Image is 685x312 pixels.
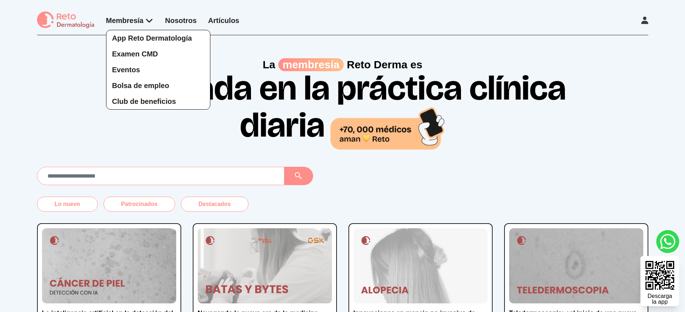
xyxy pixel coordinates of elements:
a: Examen CMD [106,46,210,62]
img: Teledermoscopia: ¿el inicio de una nueva era en la detección del cáncer de piel? [509,228,643,304]
img: 70,000 médicos aman Reto [330,106,446,149]
span: App Reto Dermatología [112,34,192,42]
a: Eventos [106,62,210,78]
img: La inteligencia artificial en la detección del cáncer de piel: ¿promesa o desafío para la práctic... [42,228,176,304]
img: Navegando la nueva era de la medicina digital: conozca la iniciativa “Batas y Bytes” [198,228,332,304]
div: Descarga la app [648,293,672,305]
span: Bolsa de empleo [112,82,169,90]
span: Examen CMD [112,50,158,58]
a: Artículos [208,17,239,24]
a: App Reto Dermatología [106,30,210,46]
span: Club de beneficios [112,97,176,105]
span: Eventos [112,66,140,74]
a: Club de beneficios [106,93,210,109]
a: whatsapp button [656,230,679,253]
a: Bolsa de empleo [106,78,210,93]
button: Lo nuevo [37,197,98,212]
button: Destacados [181,197,248,212]
h1: Tu aliada en la práctica clínica diaria [113,71,573,149]
button: Patrocinados [104,197,175,212]
p: La Reto Derma es [37,58,648,71]
div: Membresía [106,15,154,26]
span: membresía [278,58,344,71]
img: Innovaciones en manejo no invasivo de alopecia: microneedling, PRP y protocolos combinados [353,228,488,304]
img: logo Reto dermatología [37,12,95,29]
a: Nosotros [165,17,197,24]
